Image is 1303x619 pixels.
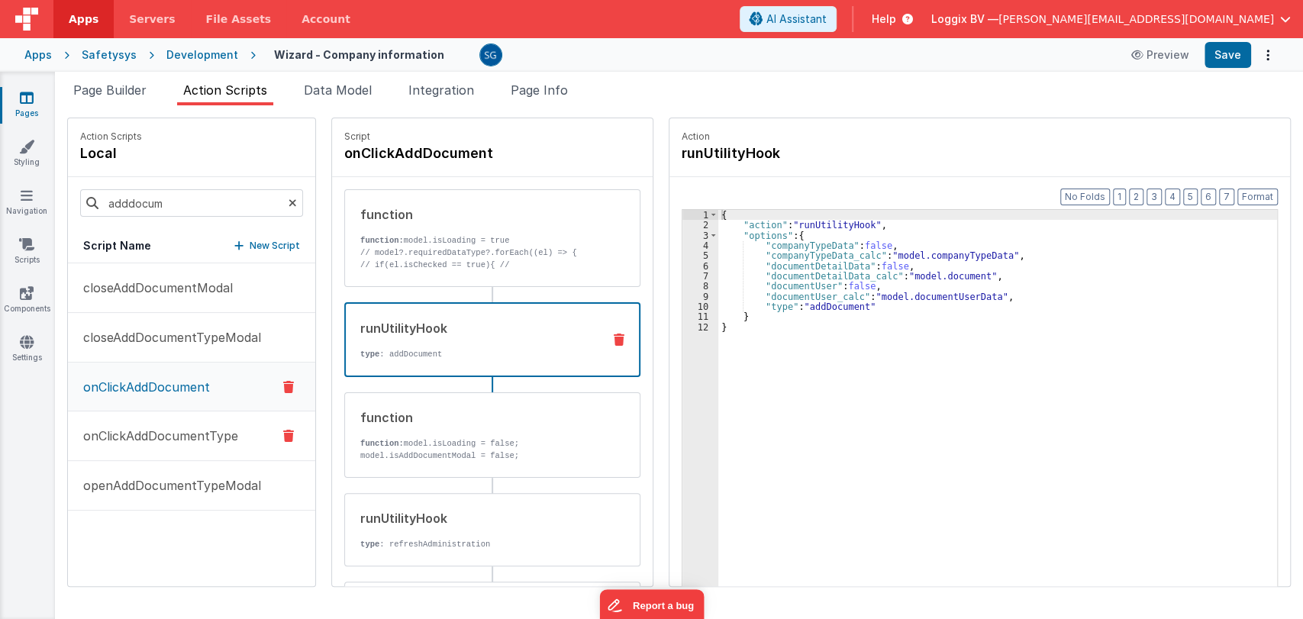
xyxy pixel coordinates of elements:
[682,311,718,321] div: 11
[69,11,98,27] span: Apps
[511,82,568,98] span: Page Info
[360,408,591,427] div: function
[682,210,718,220] div: 1
[682,143,911,164] h4: runUtilityHook
[183,82,267,98] span: Action Scripts
[682,271,718,281] div: 7
[480,44,502,66] img: 385c22c1e7ebf23f884cbf6fb2c72b80
[740,6,837,32] button: AI Assistant
[74,378,210,396] p: onClickAddDocument
[80,131,142,143] p: Action Scripts
[998,11,1274,27] span: [PERSON_NAME][EMAIL_ADDRESS][DOMAIN_NAME]
[68,263,315,313] button: closeAddDocumentModal
[68,363,315,411] button: onClickAddDocument
[68,411,315,461] button: onClickAddDocumentType
[1237,189,1278,205] button: Format
[1165,189,1180,205] button: 4
[1113,189,1126,205] button: 1
[360,540,379,549] strong: type
[360,247,591,283] p: // model?.requiredDataType?.forEach((el) => { // if(el.isChecked == true){ // model.document.requ...
[73,82,147,98] span: Page Builder
[68,461,315,511] button: openAddDocumentTypeModal
[931,11,998,27] span: Loggix BV —
[360,234,591,247] p: model.isLoading = true
[74,427,238,445] p: onClickAddDocumentType
[1205,42,1251,68] button: Save
[83,238,151,253] h5: Script Name
[82,47,137,63] div: Safetysys
[682,261,718,271] div: 6
[682,250,718,260] div: 5
[360,538,591,550] p: : refreshAdministration
[682,292,718,301] div: 9
[1183,189,1198,205] button: 5
[304,82,372,98] span: Data Model
[68,313,315,363] button: closeAddDocumentTypeModal
[360,348,590,360] p: : addDocument
[360,509,591,527] div: runUtilityHook
[682,301,718,311] div: 10
[1219,189,1234,205] button: 7
[360,437,591,462] p: model.isLoading = false; model.isAddDocumentModal = false;
[360,350,379,359] strong: type
[1060,189,1110,205] button: No Folds
[1257,44,1279,66] button: Options
[74,328,261,347] p: closeAddDocumentTypeModal
[682,281,718,291] div: 8
[274,49,444,60] h4: Wizard - Company information
[80,189,303,217] input: Search scripts
[360,236,404,245] strong: function:
[1129,189,1143,205] button: 2
[408,82,474,98] span: Integration
[1147,189,1162,205] button: 3
[360,439,404,448] strong: function:
[682,240,718,250] div: 4
[74,476,261,495] p: openAddDocumentTypeModal
[360,319,590,337] div: runUtilityHook
[682,231,718,240] div: 3
[206,11,272,27] span: File Assets
[234,238,300,253] button: New Script
[682,220,718,230] div: 2
[344,131,640,143] p: Script
[682,131,1278,143] p: Action
[24,47,52,63] div: Apps
[766,11,827,27] span: AI Assistant
[1201,189,1216,205] button: 6
[250,238,300,253] p: New Script
[682,322,718,332] div: 12
[872,11,896,27] span: Help
[74,279,233,297] p: closeAddDocumentModal
[80,143,142,164] h4: local
[129,11,175,27] span: Servers
[344,143,573,164] h4: onClickAddDocument
[1122,43,1198,67] button: Preview
[166,47,238,63] div: Development
[931,11,1291,27] button: Loggix BV — [PERSON_NAME][EMAIL_ADDRESS][DOMAIN_NAME]
[360,205,591,224] div: function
